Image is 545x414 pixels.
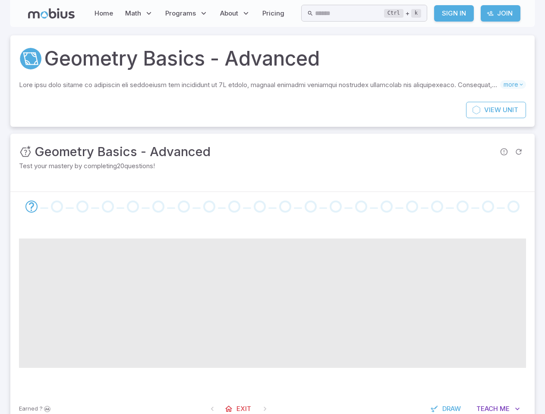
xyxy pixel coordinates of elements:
[127,201,139,213] div: Go to the next question
[482,201,494,213] div: Go to the next question
[165,9,196,18] span: Programs
[476,404,498,414] span: Teach
[442,404,461,414] span: Draw
[19,405,52,413] p: Sign In to earn Mobius dollars
[406,201,418,213] div: Go to the next question
[330,201,342,213] div: Go to the next question
[236,404,251,414] span: Exit
[260,3,287,23] a: Pricing
[484,105,501,115] span: View
[511,144,526,159] span: Refresh Question
[384,9,403,18] kbd: Ctrl
[51,201,63,213] div: Go to the next question
[355,201,367,213] div: Go to the next question
[279,201,291,213] div: Go to the next question
[228,201,240,213] div: Go to the next question
[220,9,238,18] span: About
[503,105,518,115] span: Unit
[457,201,469,213] div: Go to the next question
[178,201,190,213] div: Go to the next question
[431,201,443,213] div: Go to the next question
[35,142,211,161] h3: Geometry Basics - Advanced
[25,201,38,213] div: Go to the next question
[434,5,474,22] a: Sign In
[19,47,42,70] a: Shapes and Angles
[76,201,88,213] div: Go to the next question
[305,201,317,213] div: Go to the next question
[125,9,141,18] span: Math
[481,5,520,22] a: Join
[381,201,393,213] div: Go to the next question
[44,44,320,73] h1: Geometry Basics - Advanced
[102,201,114,213] div: Go to the next question
[19,80,500,90] p: Lore ipsu dolo sitame co adipiscin eli seddoeiusm tem incididunt ut 7L etdolo, magnaal enimadmi v...
[92,3,116,23] a: Home
[497,144,511,159] span: Report an issue with the question
[507,201,520,213] div: Go to the next question
[203,201,215,213] div: Go to the next question
[152,201,164,213] div: Go to the next question
[500,404,510,414] span: Me
[466,102,526,118] a: ViewUnit
[19,405,38,413] span: Earned
[19,161,187,171] p: Test your mastery by completing 20 questions!
[254,201,266,213] div: Go to the next question
[384,8,421,19] div: +
[411,9,421,18] kbd: k
[40,405,43,413] span: ?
